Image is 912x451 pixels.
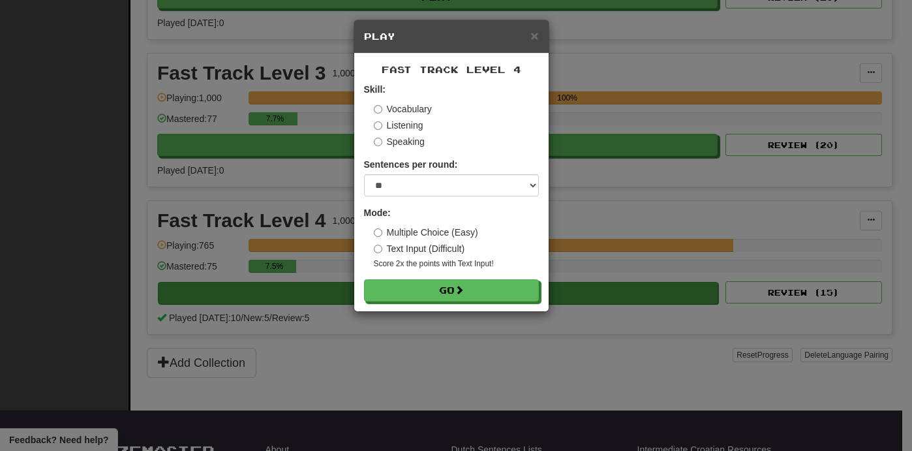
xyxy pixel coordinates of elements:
input: Listening [374,121,382,130]
small: Score 2x the points with Text Input ! [374,258,539,270]
strong: Mode: [364,208,391,218]
label: Speaking [374,135,425,148]
button: Go [364,279,539,302]
input: Multiple Choice (Easy) [374,228,382,237]
input: Vocabulary [374,105,382,114]
label: Multiple Choice (Easy) [374,226,478,239]
span: × [530,28,538,43]
h5: Play [364,30,539,43]
label: Vocabulary [374,102,432,116]
label: Text Input (Difficult) [374,242,465,255]
button: Close [530,29,538,42]
label: Listening [374,119,423,132]
strong: Skill: [364,84,386,95]
span: Fast Track Level 4 [382,64,521,75]
input: Speaking [374,138,382,146]
input: Text Input (Difficult) [374,245,382,253]
label: Sentences per round: [364,158,458,171]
